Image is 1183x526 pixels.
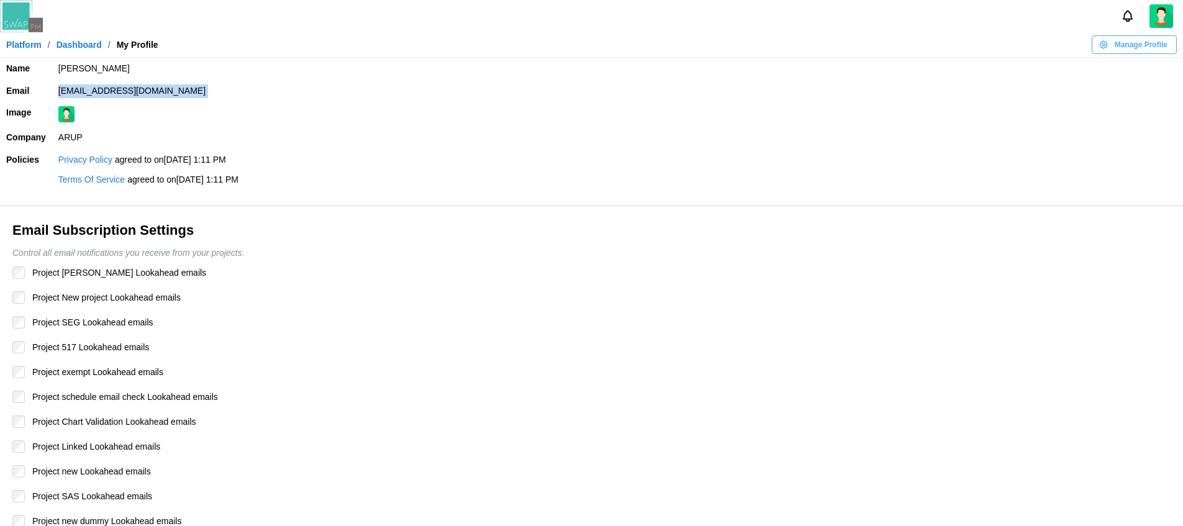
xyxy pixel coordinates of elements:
label: Project schedule email check Lookahead emails [25,391,218,403]
td: ARUP [52,127,1183,149]
label: Project SAS Lookahead emails [25,490,152,502]
div: / [48,40,50,49]
label: Project New project Lookahead emails [25,291,181,304]
label: Project new Lookahead emails [25,465,151,478]
a: Dashboard [57,40,102,49]
td: [PERSON_NAME] [52,58,1183,80]
a: Platform [6,40,42,49]
label: Project 517 Lookahead emails [25,341,149,353]
div: / [108,40,111,49]
td: [EMAIL_ADDRESS][DOMAIN_NAME] [52,80,1183,102]
label: Project Linked Lookahead emails [25,440,160,453]
img: 2Q== [1149,4,1173,28]
div: agreed to on [DATE] 1:11 PM [127,173,238,187]
span: Manage Profile [1115,36,1167,53]
label: Project [PERSON_NAME] Lookahead emails [25,266,206,279]
a: Terms Of Service [58,173,125,187]
label: Project Chart Validation Lookahead emails [25,415,196,428]
button: Notifications [1117,6,1138,27]
div: agreed to on [DATE] 1:11 PM [115,153,226,167]
label: Project exempt Lookahead emails [25,366,163,378]
a: Zulqarnain Khalil [1149,4,1173,28]
img: image [58,106,75,122]
div: My Profile [117,40,158,49]
button: Manage Profile [1092,35,1177,54]
a: Privacy Policy [58,153,112,167]
label: Project SEG Lookahead emails [25,316,153,329]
